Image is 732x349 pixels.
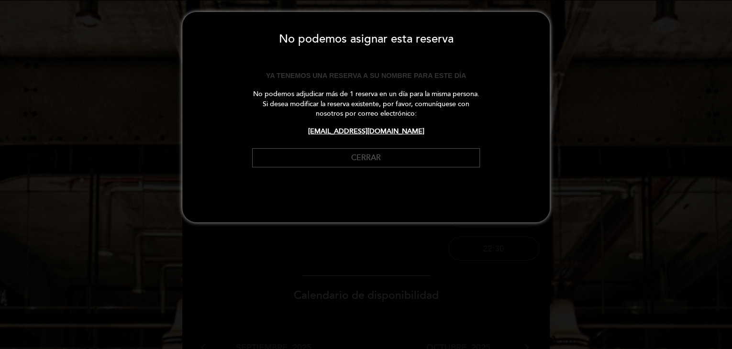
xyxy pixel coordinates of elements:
[308,127,424,135] a: [EMAIL_ADDRESS][DOMAIN_NAME]
[182,22,550,57] h3: No podemos asignar esta reserva
[252,89,480,119] p: No podemos adjudicar más de 1 reserva en un día para la misma persona. Si desea modificar la rese...
[252,148,480,168] button: Cerrar
[182,72,550,80] h4: Ya tenemos una reserva a su nombre para este día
